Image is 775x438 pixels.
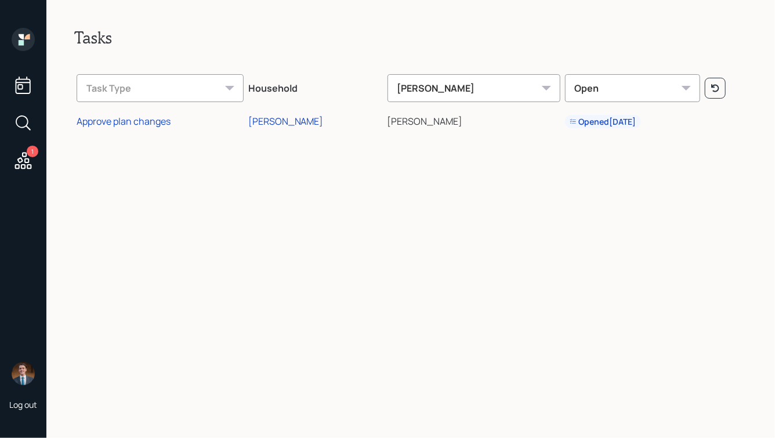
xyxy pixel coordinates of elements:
div: [PERSON_NAME] [387,74,560,102]
img: hunter_neumayer.jpg [12,362,35,385]
h2: Tasks [74,28,747,48]
div: Log out [9,399,37,410]
div: Approve plan changes [77,115,171,128]
div: Open [565,74,701,102]
div: [PERSON_NAME] [248,115,324,128]
td: [PERSON_NAME] [385,107,563,133]
div: Opened [DATE] [570,116,636,128]
th: Household [246,66,385,107]
div: 1 [27,146,38,157]
div: Task Type [77,74,244,102]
